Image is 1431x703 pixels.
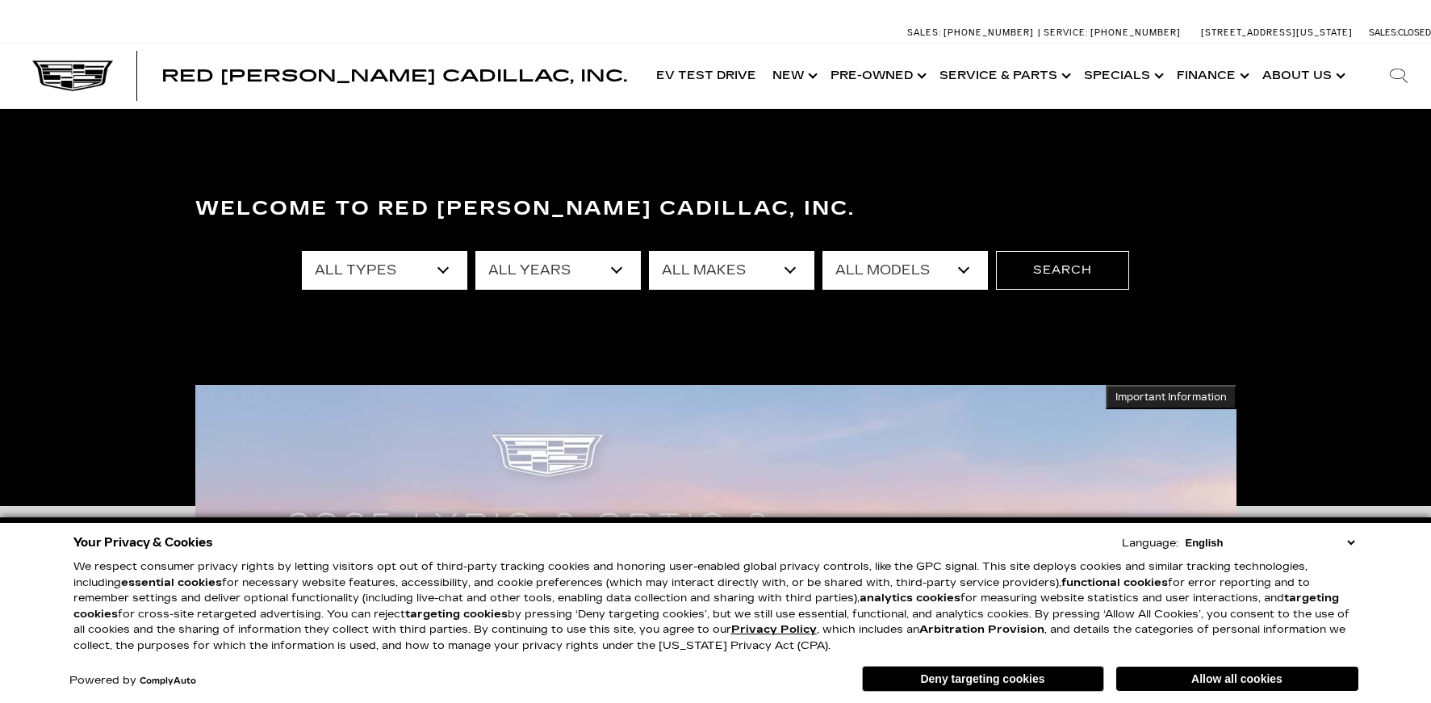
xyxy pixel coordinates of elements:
[907,27,941,38] span: Sales:
[32,61,113,91] img: Cadillac Dark Logo with Cadillac White Text
[907,28,1038,37] a: Sales: [PHONE_NUMBER]
[161,66,627,86] span: Red [PERSON_NAME] Cadillac, Inc.
[822,251,988,290] select: Filter by model
[1201,27,1353,38] a: [STREET_ADDRESS][US_STATE]
[1106,385,1236,409] button: Important Information
[1169,44,1254,108] a: Finance
[764,44,822,108] a: New
[996,251,1129,290] button: Search
[1061,576,1168,589] strong: functional cookies
[1038,28,1185,37] a: Service: [PHONE_NUMBER]
[1369,27,1398,38] span: Sales:
[862,666,1104,692] button: Deny targeting cookies
[69,676,196,686] div: Powered by
[73,559,1358,654] p: We respect consumer privacy rights by letting visitors opt out of third-party tracking cookies an...
[1090,27,1181,38] span: [PHONE_NUMBER]
[1115,391,1227,404] span: Important Information
[1122,538,1178,549] div: Language:
[475,251,641,290] select: Filter by year
[195,193,1236,225] h3: Welcome to Red [PERSON_NAME] Cadillac, Inc.
[121,576,222,589] strong: essential cookies
[919,623,1044,636] strong: Arbitration Provision
[1116,667,1358,691] button: Allow all cookies
[73,531,213,554] span: Your Privacy & Cookies
[161,68,627,84] a: Red [PERSON_NAME] Cadillac, Inc.
[731,623,817,636] a: Privacy Policy
[1254,44,1350,108] a: About Us
[405,608,508,621] strong: targeting cookies
[648,44,764,108] a: EV Test Drive
[302,251,467,290] select: Filter by type
[860,592,960,605] strong: analytics cookies
[1076,44,1169,108] a: Specials
[649,251,814,290] select: Filter by make
[1182,535,1358,550] select: Language Select
[1398,27,1431,38] span: Closed
[1044,27,1088,38] span: Service:
[931,44,1076,108] a: Service & Parts
[822,44,931,108] a: Pre-Owned
[140,676,196,686] a: ComplyAuto
[944,27,1034,38] span: [PHONE_NUMBER]
[73,592,1339,621] strong: targeting cookies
